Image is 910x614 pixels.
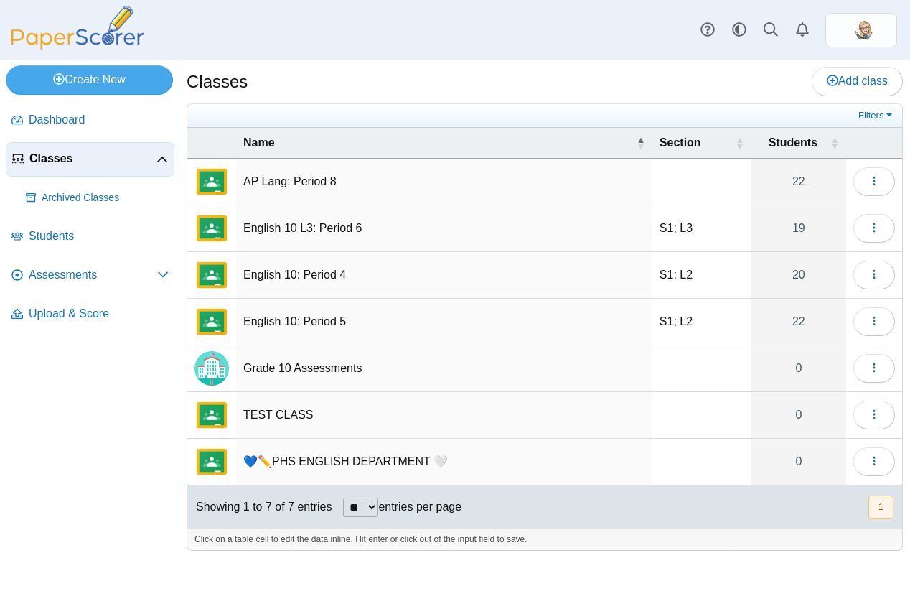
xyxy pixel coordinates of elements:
a: 0 [751,345,846,391]
a: Alerts [787,14,818,46]
span: Classes [29,151,156,167]
td: S1; L2 [652,252,751,299]
span: Upload & Score [29,306,169,322]
a: 0 [751,392,846,438]
td: 💙✏️PHS ENGLISH DEPARTMENT 🤍 [236,439,652,485]
span: Assessments [29,267,157,283]
span: Name [243,135,634,151]
img: External class connected through Google Classroom [194,211,229,246]
td: AP Lang: Period 8 [236,159,652,205]
td: English 10 L3: Period 6 [236,205,652,252]
a: 22 [751,299,846,345]
td: English 10: Period 4 [236,252,652,299]
img: PaperScorer [6,6,149,50]
span: Students [759,135,827,151]
a: ps.zKYLFpFWctilUouI [825,13,897,47]
span: Name : Activate to invert sorting [637,136,645,150]
span: Dashboard [29,112,169,128]
img: External class connected through Google Classroom [194,258,229,292]
a: Upload & Score [6,297,174,332]
button: 1 [868,496,893,519]
a: Classes [6,142,174,177]
a: 19 [751,205,846,251]
td: English 10: Period 5 [236,299,652,345]
a: 22 [751,159,846,205]
span: Section : Activate to sort [736,136,744,150]
a: Filters [855,108,899,123]
td: S1; L3 [652,205,751,252]
span: Archived Classes [42,191,169,205]
a: 20 [751,252,846,298]
span: Emily Wasley [850,19,873,42]
span: Add class [827,75,888,87]
a: Add class [812,67,903,96]
div: Click on a table cell to edit the data inline. Hit enter or click out of the input field to save. [187,529,902,550]
img: External class connected through Google Classroom [194,164,229,199]
td: TEST CLASS [236,392,652,439]
img: ps.zKYLFpFWctilUouI [850,19,873,42]
label: entries per page [378,501,461,513]
img: External class connected through Google Classroom [194,445,229,479]
a: Create New [6,65,173,94]
a: Dashboard [6,103,174,138]
img: Locally created class [194,351,229,386]
td: Grade 10 Assessments [236,345,652,392]
span: Students [29,228,169,244]
a: Assessments [6,259,174,293]
a: Students [6,220,174,254]
a: PaperScorer [6,39,149,52]
span: Students : Activate to sort [830,136,839,150]
a: 0 [751,439,846,485]
a: Archived Classes [20,181,174,215]
img: External class connected through Google Classroom [194,398,229,432]
img: External class connected through Google Classroom [194,304,229,339]
h1: Classes [187,70,248,94]
div: Showing 1 to 7 of 7 entries [187,485,332,529]
nav: pagination [867,496,893,519]
td: S1; L2 [652,299,751,345]
span: Section [660,135,733,151]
